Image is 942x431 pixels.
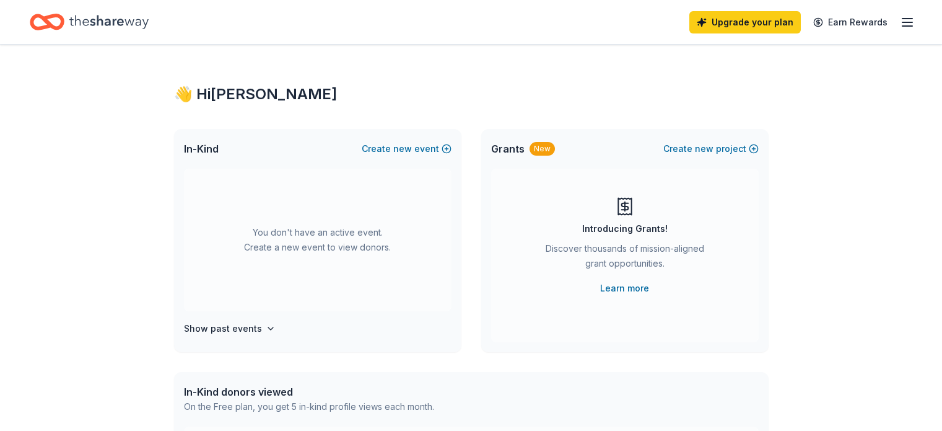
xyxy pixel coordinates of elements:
[689,11,801,33] a: Upgrade your plan
[362,141,451,156] button: Createnewevent
[663,141,759,156] button: Createnewproject
[600,281,649,296] a: Learn more
[491,141,525,156] span: Grants
[174,84,769,104] div: 👋 Hi [PERSON_NAME]
[530,142,555,156] div: New
[393,141,412,156] span: new
[30,7,149,37] a: Home
[541,241,709,276] div: Discover thousands of mission-aligned grant opportunities.
[184,384,434,399] div: In-Kind donors viewed
[582,221,668,236] div: Introducing Grants!
[184,321,276,336] button: Show past events
[184,399,434,414] div: On the Free plan, you get 5 in-kind profile views each month.
[806,11,895,33] a: Earn Rewards
[184,141,219,156] span: In-Kind
[184,169,451,311] div: You don't have an active event. Create a new event to view donors.
[695,141,713,156] span: new
[184,321,262,336] h4: Show past events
